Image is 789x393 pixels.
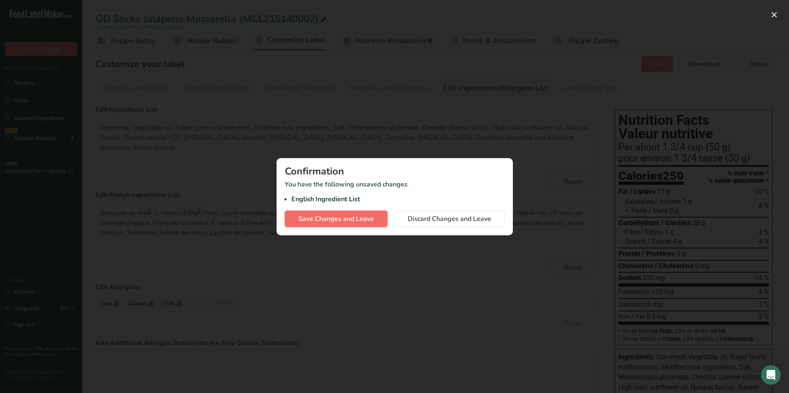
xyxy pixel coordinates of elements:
div: Confirmation [285,166,505,176]
button: Save Changes and Leave [285,211,388,227]
span: Discard Changes and Leave [408,214,491,224]
li: English Ingredient List [291,194,505,204]
p: You have the following unsaved changes [285,179,505,204]
iframe: Intercom live chat [761,365,781,385]
span: Save Changes and Leave [298,214,374,224]
button: Discard Changes and Leave [394,211,505,227]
